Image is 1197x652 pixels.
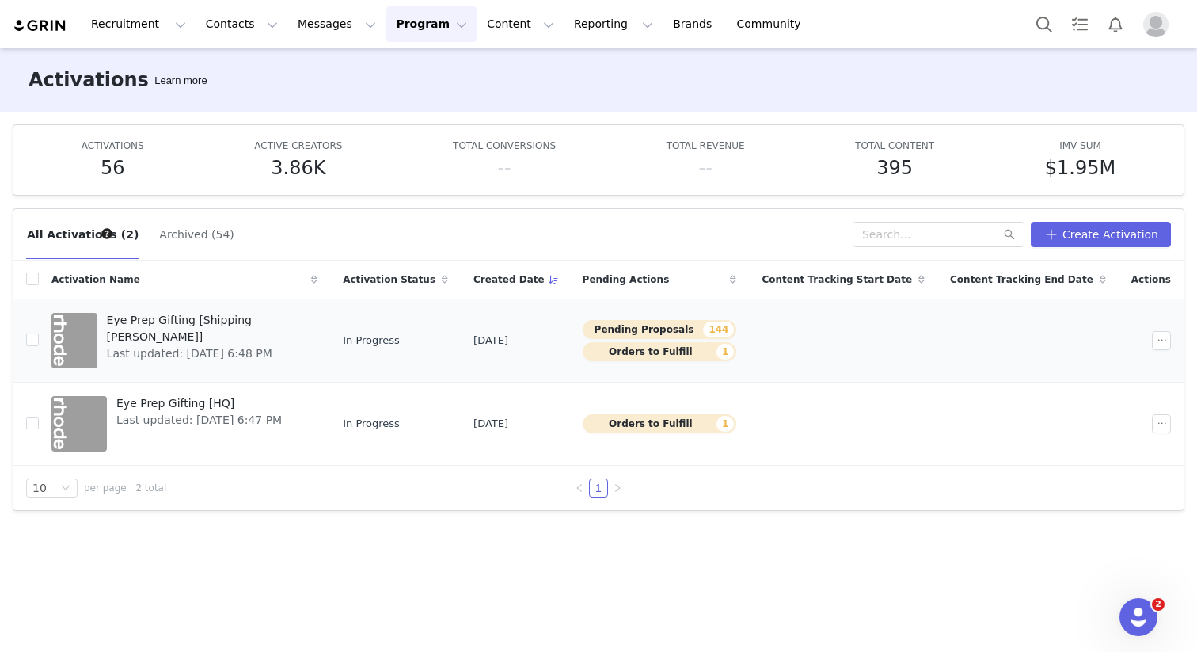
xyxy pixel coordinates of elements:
[667,140,745,151] span: TOTAL REVENUE
[583,320,737,339] button: Pending Proposals144
[116,412,282,429] span: Last updated: [DATE] 6:47 PM
[51,273,140,287] span: Activation Name
[575,483,584,493] i: icon: left
[28,66,149,94] h3: Activations
[1059,140,1101,151] span: IMV SUM
[477,6,564,42] button: Content
[26,222,139,247] button: All Activations (2)
[570,479,589,498] li: Previous Page
[101,154,125,182] h5: 56
[950,273,1093,287] span: Content Tracking End Date
[698,154,712,182] h5: --
[762,273,912,287] span: Content Tracking Start Date
[51,392,317,456] a: Eye Prep Gifting [HQ]Last updated: [DATE] 6:47 PM
[1119,598,1157,636] iframe: Intercom live chat
[1143,12,1168,37] img: placeholder-profile.jpg
[1119,263,1184,296] div: Actions
[343,416,400,432] span: In Progress
[100,227,114,241] div: Tooltip anchor
[1152,598,1165,611] span: 2
[1031,222,1171,247] button: Create Activation
[473,416,508,432] span: [DATE]
[1062,6,1097,42] a: Tasks
[876,154,913,182] h5: 395
[343,333,400,349] span: In Progress
[84,481,166,495] span: per page | 2 total
[61,483,70,494] i: icon: down
[107,345,309,362] span: Last updated: [DATE] 6:48 PM
[271,154,325,182] h5: 3.86K
[1134,12,1184,37] button: Profile
[51,309,317,372] a: Eye Prep Gifting [Shipping [PERSON_NAME]]Last updated: [DATE] 6:48 PM
[853,222,1024,247] input: Search...
[589,479,608,498] li: 1
[608,479,627,498] li: Next Page
[32,479,47,497] div: 10
[564,6,663,42] button: Reporting
[583,414,737,433] button: Orders to Fulfill1
[13,18,68,33] img: grin logo
[583,273,670,287] span: Pending Actions
[254,140,342,151] span: ACTIVE CREATORS
[158,222,234,247] button: Archived (54)
[386,6,477,42] button: Program
[82,6,196,42] button: Recruitment
[1004,229,1015,240] i: icon: search
[728,6,818,42] a: Community
[663,6,726,42] a: Brands
[473,333,508,349] span: [DATE]
[497,154,511,182] h5: --
[613,483,622,493] i: icon: right
[196,6,287,42] button: Contacts
[473,273,545,287] span: Created Date
[590,479,607,497] a: 1
[107,312,309,345] span: Eye Prep Gifting [Shipping [PERSON_NAME]]
[116,395,282,412] span: Eye Prep Gifting [HQ]
[1045,154,1115,182] h5: $1.95M
[583,342,737,361] button: Orders to Fulfill1
[151,73,210,89] div: Tooltip anchor
[288,6,386,42] button: Messages
[82,140,144,151] span: ACTIVATIONS
[1027,6,1062,42] button: Search
[855,140,934,151] span: TOTAL CONTENT
[343,273,435,287] span: Activation Status
[1098,6,1133,42] button: Notifications
[453,140,556,151] span: TOTAL CONVERSIONS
